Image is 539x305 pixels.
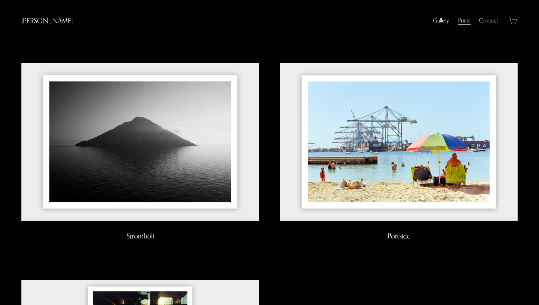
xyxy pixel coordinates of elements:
[280,63,517,221] img: Portside
[21,63,258,221] img: Stromboli
[458,16,471,25] a: Prints
[433,16,449,25] a: Gallery
[21,63,258,242] a: Stromboli
[280,63,517,242] a: Portside
[509,16,518,25] a: 0 items in cart
[21,16,73,25] a: [PERSON_NAME]
[387,231,410,241] div: Portside
[127,231,154,241] div: Stromboli
[479,16,498,25] a: Contact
